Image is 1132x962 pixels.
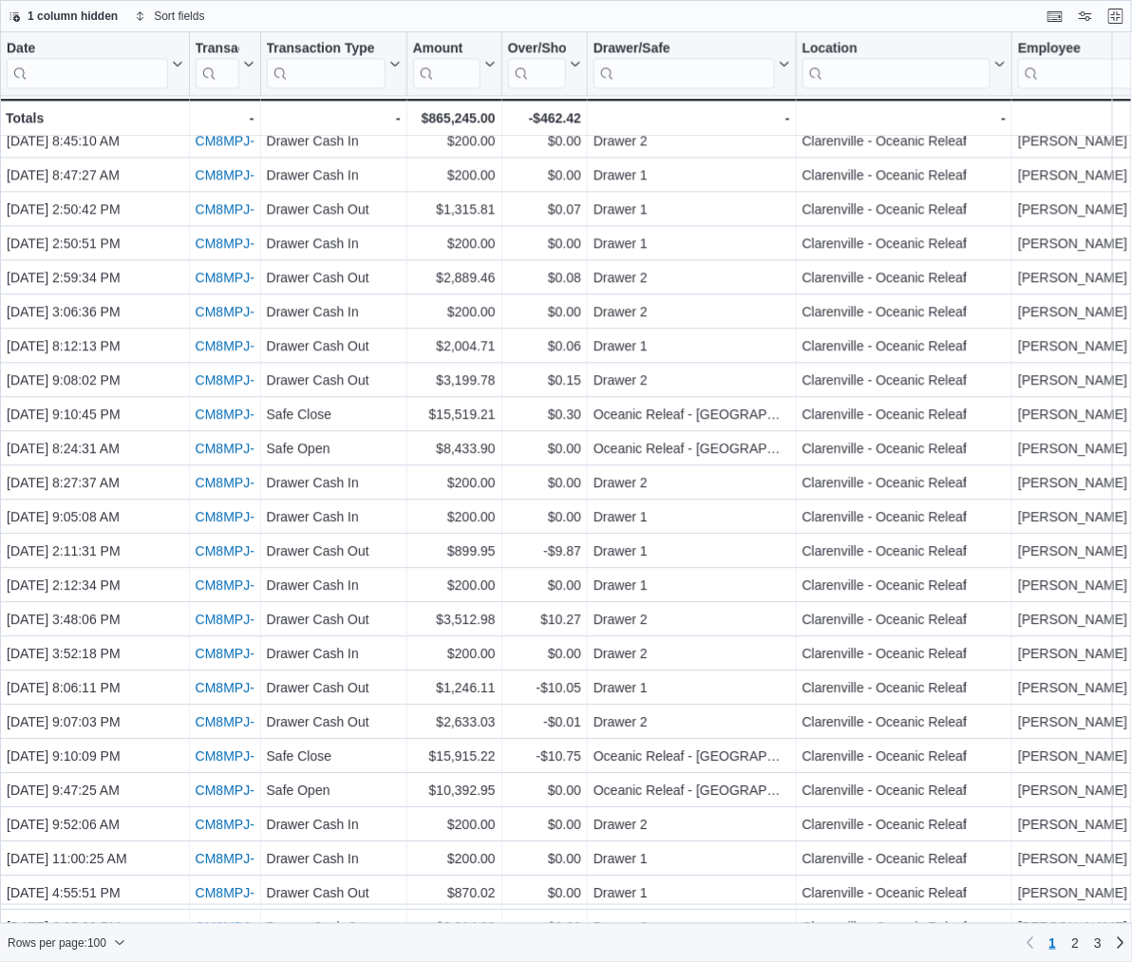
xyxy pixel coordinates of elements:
[1042,928,1065,958] button: Page 1 of 3
[1086,928,1109,958] a: Page 3 of 3
[1104,5,1127,28] button: Exit fullscreen
[594,106,790,129] div: -
[1019,932,1042,954] button: Previous page
[196,106,255,129] div: -
[1109,932,1132,954] a: Next page
[1019,928,1132,958] nav: Pagination for preceding grid
[1042,928,1109,958] ul: Pagination for preceding grid
[1,5,125,28] button: 1 column hidden
[1074,5,1097,28] button: Display options
[1044,5,1066,28] button: Keyboard shortcuts
[1071,934,1079,953] span: 2
[508,106,581,129] div: -$462.42
[1064,928,1086,958] a: Page 2 of 3
[413,106,496,129] div: $865,245.00
[6,106,183,129] div: Totals
[127,5,212,28] button: Sort fields
[8,935,106,951] span: Rows per page : 100
[154,9,204,24] span: Sort fields
[28,9,118,24] span: 1 column hidden
[802,106,1007,129] div: -
[1094,934,1102,953] span: 3
[1049,934,1057,953] span: 1
[267,106,401,129] div: -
